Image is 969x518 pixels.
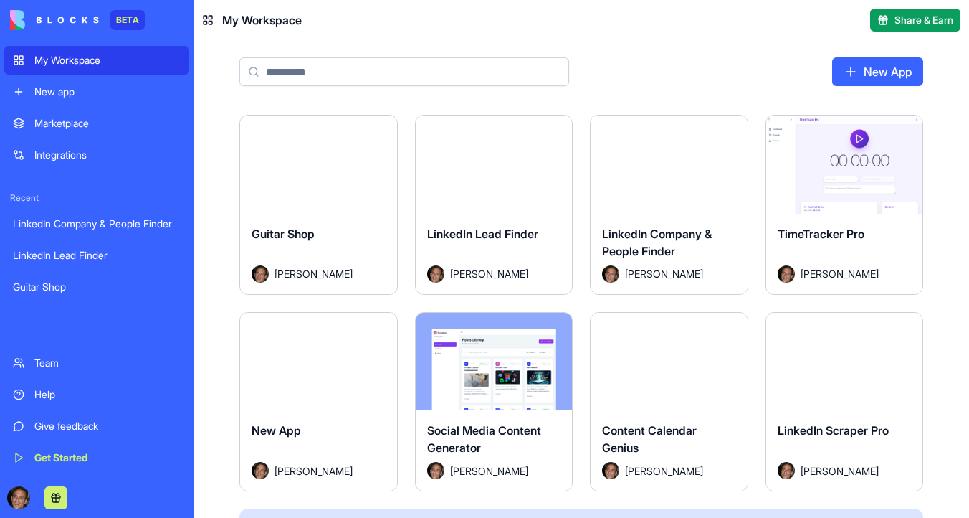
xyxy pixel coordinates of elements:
[222,11,302,29] span: My Workspace
[427,227,538,241] span: LinkedIn Lead Finder
[10,10,99,30] img: logo
[34,116,181,131] div: Marketplace
[252,462,269,479] img: Avatar
[4,349,189,377] a: Team
[427,423,541,455] span: Social Media Content Generator
[590,312,748,492] a: Content Calendar GeniusAvatar[PERSON_NAME]
[13,248,181,263] div: LinkedIn Lead Finder
[34,53,181,67] div: My Workspace
[4,380,189,409] a: Help
[4,141,189,169] a: Integrations
[4,273,189,301] a: Guitar Shop
[427,265,444,283] img: Avatar
[34,451,181,465] div: Get Started
[602,423,697,455] span: Content Calendar Genius
[34,148,181,162] div: Integrations
[4,443,189,472] a: Get Started
[34,419,181,433] div: Give feedback
[778,423,889,438] span: LinkedIn Scraper Pro
[415,115,573,295] a: LinkedIn Lead FinderAvatar[PERSON_NAME]
[625,463,703,479] span: [PERSON_NAME]
[34,85,181,99] div: New app
[7,486,30,509] img: ACg8ocKwlY-G7EnJG7p3bnYwdp_RyFFHyn9MlwQjYsG_56ZlydI1TXjL_Q=s96-c
[4,192,189,204] span: Recent
[34,387,181,402] div: Help
[4,412,189,441] a: Give feedback
[870,9,960,32] button: Share & Earn
[801,266,879,281] span: [PERSON_NAME]
[4,109,189,138] a: Marketplace
[239,312,398,492] a: New AppAvatar[PERSON_NAME]
[765,312,924,492] a: LinkedIn Scraper ProAvatar[PERSON_NAME]
[602,265,619,283] img: Avatar
[239,115,398,295] a: Guitar ShopAvatar[PERSON_NAME]
[778,462,795,479] img: Avatar
[4,209,189,238] a: LinkedIn Company & People Finder
[450,463,528,479] span: [PERSON_NAME]
[894,13,953,27] span: Share & Earn
[4,46,189,75] a: My Workspace
[10,10,145,30] a: BETA
[625,266,703,281] span: [PERSON_NAME]
[832,57,923,86] a: New App
[34,356,181,370] div: Team
[778,227,864,241] span: TimeTracker Pro
[4,77,189,106] a: New app
[602,462,619,479] img: Avatar
[415,312,573,492] a: Social Media Content GeneratorAvatar[PERSON_NAME]
[590,115,748,295] a: LinkedIn Company & People FinderAvatar[PERSON_NAME]
[778,265,795,283] img: Avatar
[110,10,145,30] div: BETA
[4,241,189,270] a: LinkedIn Lead Finder
[801,463,879,479] span: [PERSON_NAME]
[427,462,444,479] img: Avatar
[13,280,181,294] div: Guitar Shop
[252,265,269,283] img: Avatar
[275,266,353,281] span: [PERSON_NAME]
[252,423,301,438] span: New App
[252,227,315,241] span: Guitar Shop
[275,463,353,479] span: [PERSON_NAME]
[765,115,924,295] a: TimeTracker ProAvatar[PERSON_NAME]
[602,227,712,258] span: LinkedIn Company & People Finder
[13,217,181,231] div: LinkedIn Company & People Finder
[450,266,528,281] span: [PERSON_NAME]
